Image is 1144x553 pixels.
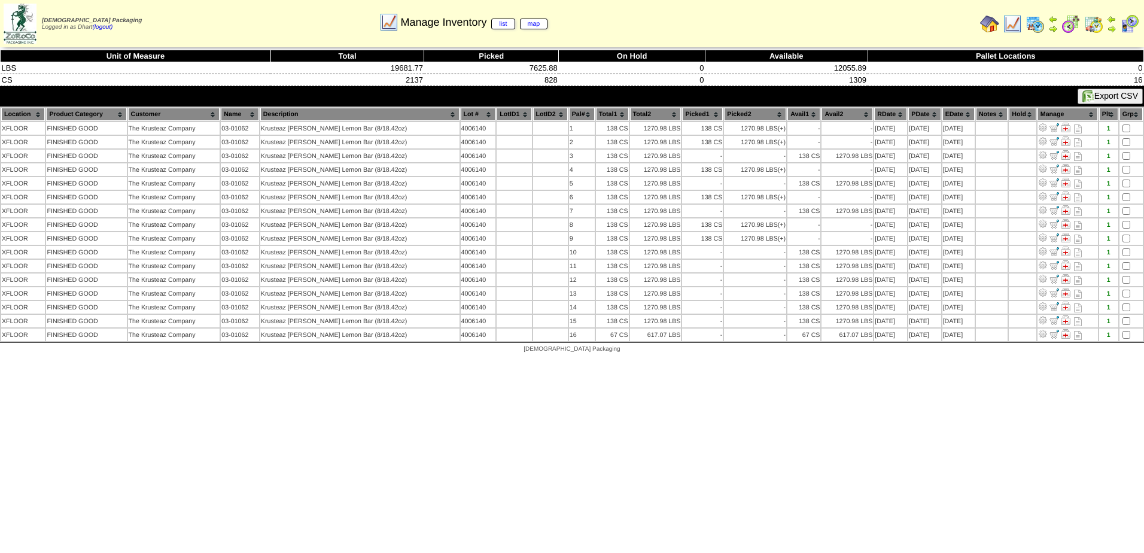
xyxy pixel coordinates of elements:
img: Manage Hold [1061,329,1070,339]
img: Manage Hold [1061,260,1070,270]
td: Krusteaz [PERSON_NAME] Lemon Bar (8/18.42oz) [260,191,460,203]
img: Move [1049,136,1059,146]
td: XFLOOR [1,218,45,231]
th: Unit of Measure [1,50,271,62]
td: FINISHED GOOD [46,136,126,148]
img: Move [1049,219,1059,229]
td: - [724,205,786,217]
img: Adjust [1038,136,1048,146]
td: XFLOOR [1,191,45,203]
img: Move [1049,192,1059,201]
td: - [787,122,820,135]
img: Manage Hold [1061,315,1070,325]
td: 16 [868,74,1143,86]
td: [DATE] [874,191,907,203]
td: Krusteaz [PERSON_NAME] Lemon Bar (8/18.42oz) [260,136,460,148]
div: (+) [778,221,786,229]
td: The Krusteaz Company [128,205,220,217]
img: Adjust [1038,315,1048,325]
td: XFLOOR [1,260,45,272]
th: Description [260,108,460,121]
i: Note [1074,207,1082,216]
td: - [822,163,873,176]
td: [DATE] [942,122,975,135]
td: [DATE] [874,232,907,245]
td: 1270.98 LBS [630,150,681,162]
div: 1 [1100,194,1118,201]
img: Move [1049,178,1059,187]
td: [DATE] [942,163,975,176]
td: XFLOOR [1,136,45,148]
td: 138 CS [682,163,723,176]
td: XFLOOR [1,163,45,176]
td: XFLOOR [1,205,45,217]
img: arrowright.gif [1048,24,1058,34]
td: - [682,205,723,217]
td: 4 [569,163,595,176]
td: The Krusteaz Company [128,122,220,135]
th: Avail2 [822,108,873,121]
td: [DATE] [874,205,907,217]
i: Note [1074,152,1082,161]
td: [DATE] [908,232,941,245]
img: Manage Hold [1061,274,1070,284]
img: Adjust [1038,260,1048,270]
td: [DATE] [942,218,975,231]
td: 03-01062 [221,150,258,162]
td: 138 CS [682,191,723,203]
img: Manage Hold [1061,178,1070,187]
th: On Hold [559,50,705,62]
td: - [822,232,873,245]
i: Note [1074,166,1082,175]
th: Location [1,108,45,121]
td: [DATE] [942,191,975,203]
img: arrowleft.gif [1048,14,1058,24]
img: Adjust [1038,302,1048,311]
img: Adjust [1038,164,1048,174]
td: [DATE] [874,163,907,176]
img: Manage Hold [1061,247,1070,256]
i: Note [1074,248,1082,257]
td: - [822,136,873,148]
td: [DATE] [942,232,975,245]
th: Picked2 [724,108,786,121]
td: - [822,218,873,231]
div: (+) [778,235,786,242]
img: Adjust [1038,150,1048,160]
img: Move [1049,150,1059,160]
td: 03-01062 [221,122,258,135]
td: 03-01062 [221,246,258,259]
td: 0 [559,62,705,74]
td: 1270.98 LBS [724,136,786,148]
td: FINISHED GOOD [46,150,126,162]
th: Plt [1099,108,1118,121]
img: calendarinout.gif [1084,14,1103,34]
td: 1270.98 LBS [630,136,681,148]
td: [DATE] [908,150,941,162]
td: - [682,150,723,162]
td: 03-01062 [221,260,258,272]
td: 138 CS [682,122,723,135]
img: Adjust [1038,288,1048,297]
i: Note [1074,221,1082,230]
td: The Krusteaz Company [128,163,220,176]
td: 138 CS [787,150,820,162]
i: Note [1074,235,1082,244]
div: 1 [1100,180,1118,187]
th: LotID2 [533,108,568,121]
i: Note [1074,138,1082,147]
img: Adjust [1038,178,1048,187]
td: 138 CS [596,191,629,203]
td: [DATE] [908,205,941,217]
img: calendarprod.gif [1026,14,1045,34]
td: 1270.98 LBS [822,246,873,259]
td: 1270.98 LBS [630,163,681,176]
td: 6 [569,191,595,203]
i: Note [1074,124,1082,133]
td: 03-01062 [221,136,258,148]
td: [DATE] [874,150,907,162]
img: zoroco-logo-small.webp [4,4,36,44]
img: Adjust [1038,219,1048,229]
td: [DATE] [942,150,975,162]
img: Move [1049,233,1059,242]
